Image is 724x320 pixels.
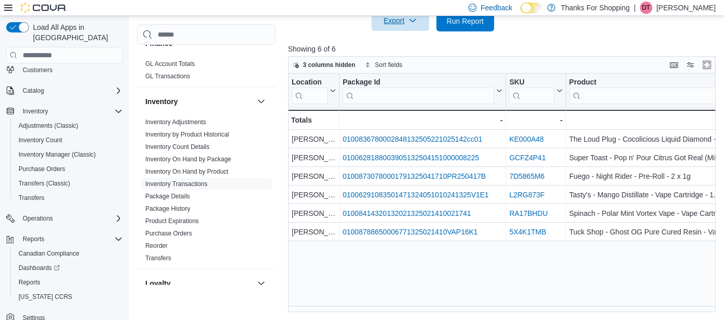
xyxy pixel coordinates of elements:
span: Sort fields [375,61,402,69]
span: Inventory Count Details [145,143,210,151]
button: Loyalty [255,277,267,290]
span: Transfers [145,254,171,262]
a: 01008414320132021325021410021741 [343,209,471,217]
span: Export [378,10,423,31]
div: Inventory [137,116,276,268]
a: Purchase Orders [14,163,70,175]
a: Inventory On Hand by Product [145,168,228,175]
a: Inventory Count Details [145,143,210,150]
button: Reports [10,275,127,290]
span: Canadian Compliance [19,249,79,258]
h3: Loyalty [145,278,171,289]
a: 5X4K1TMB [509,228,546,236]
span: Purchase Orders [145,229,192,238]
a: Dashboards [10,261,127,275]
a: Adjustments (Classic) [14,120,82,132]
a: Inventory Count [14,134,66,146]
button: Inventory [2,104,127,119]
span: Adjustments (Classic) [19,122,78,130]
span: Purchase Orders [14,163,123,175]
a: 01008730780001791325041710PR250417B [343,172,486,180]
button: 3 columns hidden [289,59,360,71]
a: Transfers [14,192,48,204]
div: - [343,114,502,126]
div: [PERSON_NAME] [292,133,336,145]
button: Transfers (Classic) [10,176,127,191]
button: Enter fullscreen [701,59,713,71]
button: Inventory [19,105,52,117]
h3: Inventory [145,96,178,107]
button: SKU [509,78,562,104]
span: Transfers [14,192,123,204]
span: Adjustments (Classic) [14,120,123,132]
button: Keyboard shortcuts [668,59,680,71]
span: Customers [19,63,123,76]
a: RA17BHDU [509,209,548,217]
p: Showing 6 of 6 [288,44,720,54]
div: Finance [137,58,276,87]
span: GL Transactions [145,72,190,80]
span: Dashboards [19,264,60,272]
a: Inventory by Product Historical [145,131,229,138]
button: Reports [19,233,48,245]
span: Washington CCRS [14,291,123,303]
button: Sort fields [361,59,407,71]
button: Canadian Compliance [10,246,127,261]
span: Operations [19,212,123,225]
span: Inventory Manager (Classic) [19,150,96,159]
div: - [509,114,562,126]
a: Transfers [145,255,171,262]
span: Purchase Orders [19,165,65,173]
a: Inventory On Hand by Package [145,156,231,163]
span: Inventory [19,105,123,117]
a: L2RG873F [509,191,544,199]
span: Load All Apps in [GEOGRAPHIC_DATA] [29,22,123,43]
a: Canadian Compliance [14,247,83,260]
span: Reorder [145,242,167,250]
button: Adjustments (Classic) [10,119,127,133]
span: Product Expirations [145,217,199,225]
span: Customers [23,66,53,74]
span: Inventory Transactions [145,180,208,188]
button: Transfers [10,191,127,205]
span: 3 columns hidden [303,61,356,69]
span: Dashboards [14,262,123,274]
a: Reorder [145,242,167,249]
a: 0100836780002848132505221025142cc01 [343,135,482,143]
span: Reports [19,233,123,245]
span: Inventory Count [19,136,62,144]
span: Inventory by Product Historical [145,130,229,139]
a: [US_STATE] CCRS [14,291,76,303]
div: [PERSON_NAME] [292,207,336,220]
span: GL Account Totals [145,60,195,68]
a: Dashboards [14,262,64,274]
span: Operations [23,214,53,223]
button: Operations [2,211,127,226]
button: Customers [2,62,127,77]
p: Thanks For Shopping [561,2,630,14]
button: Run Report [436,11,494,31]
button: Reports [2,232,127,246]
a: Reports [14,276,44,289]
a: KE000A48 [509,135,544,143]
span: Catalog [19,85,123,97]
div: [PERSON_NAME] [292,189,336,201]
div: Location [292,78,328,104]
button: Inventory [255,95,267,108]
a: Customers [19,64,57,76]
button: Export [372,10,429,31]
a: 01006291083501471324051010241325V1E1 [343,191,489,199]
span: Transfers (Classic) [19,179,70,188]
button: Package Id [343,78,502,104]
a: 7D5865M6 [509,172,545,180]
span: Run Report [447,16,484,26]
p: [PERSON_NAME] [656,2,716,14]
a: GL Transactions [145,73,190,80]
button: Loyalty [145,278,253,289]
span: Catalog [23,87,44,95]
span: Dark Mode [520,13,521,14]
p: | [634,2,636,14]
a: 0100628188003905132504151000008225 [343,154,479,162]
span: Inventory On Hand by Product [145,167,228,176]
span: Inventory [23,107,48,115]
